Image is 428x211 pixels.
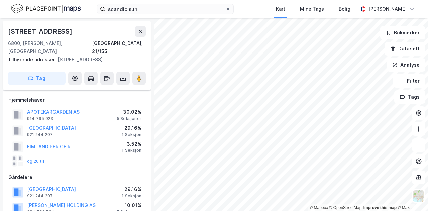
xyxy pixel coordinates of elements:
[395,179,428,211] div: Kontrollprogram for chat
[329,205,362,210] a: OpenStreetMap
[380,26,425,39] button: Bokmerker
[395,179,428,211] iframe: Chat Widget
[117,116,141,121] div: 5 Seksjoner
[8,56,140,64] div: [STREET_ADDRESS]
[11,3,81,15] img: logo.f888ab2527a4732fd821a326f86c7f29.svg
[363,205,397,210] a: Improve this map
[387,58,425,72] button: Analyse
[310,205,328,210] a: Mapbox
[27,132,53,137] div: 921 244 207
[8,57,58,62] span: Tilhørende adresser:
[117,201,141,209] div: 10.01%
[122,132,141,137] div: 1 Seksjon
[92,39,146,56] div: [GEOGRAPHIC_DATA], 21/155
[394,90,425,104] button: Tags
[368,5,407,13] div: [PERSON_NAME]
[276,5,285,13] div: Kart
[8,26,74,37] div: [STREET_ADDRESS]
[117,108,141,116] div: 30.02%
[122,140,141,148] div: 3.52%
[8,39,92,56] div: 6800, [PERSON_NAME], [GEOGRAPHIC_DATA]
[8,173,145,181] div: Gårdeiere
[8,72,66,85] button: Tag
[8,96,145,104] div: Hjemmelshaver
[122,185,141,193] div: 29.16%
[27,193,53,199] div: 921 244 207
[122,193,141,199] div: 1 Seksjon
[393,74,425,88] button: Filter
[27,116,53,121] div: 914 795 923
[122,148,141,153] div: 1 Seksjon
[122,124,141,132] div: 29.16%
[300,5,324,13] div: Mine Tags
[339,5,350,13] div: Bolig
[385,42,425,56] button: Datasett
[105,4,225,14] input: Søk på adresse, matrikkel, gårdeiere, leietakere eller personer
